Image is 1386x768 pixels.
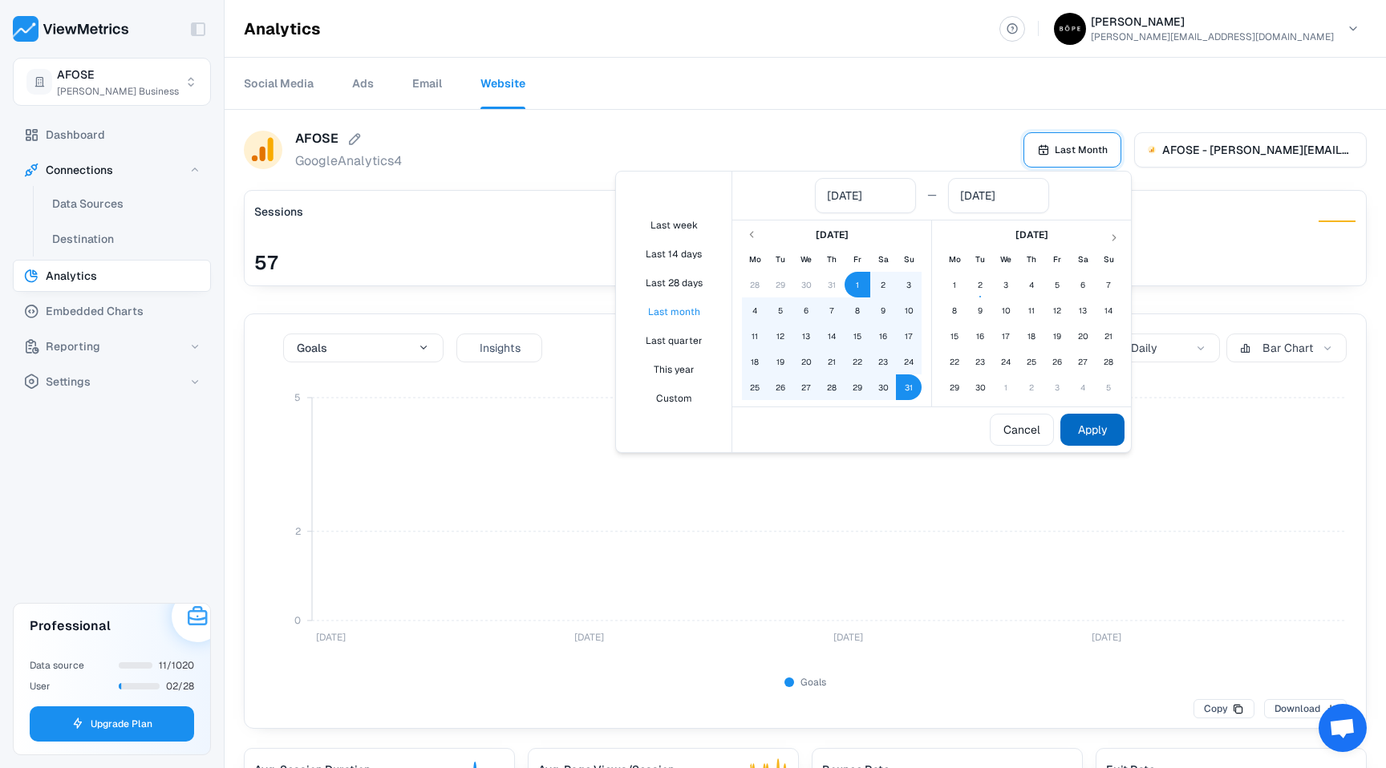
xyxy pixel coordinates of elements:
[896,349,922,374] button: 24
[942,272,967,297] button: 1
[622,298,725,325] button: Last month
[1117,333,1220,362] button: Daily
[295,129,338,148] span: AFOSE
[30,706,194,742] button: Upgrade Plan
[870,297,896,323] button: 9
[896,297,922,323] button: 10
[46,160,113,180] span: Connections
[13,260,211,292] a: Analytics
[1044,297,1070,323] button: 12
[46,301,144,321] span: Embedded Charts
[793,297,819,323] button: 6
[768,297,793,323] button: 5
[967,323,993,349] button: 16
[1070,323,1096,349] button: 20
[742,297,768,323] button: 4
[42,223,212,255] button: Destination
[1092,631,1121,644] tspan: [DATE]
[870,323,896,349] button: 16
[967,374,993,400] button: 30
[967,246,993,272] th: Tuesday
[1134,132,1367,168] button: AFOSE - [PERSON_NAME][EMAIL_ADDRESS][DOMAIN_NAME]
[793,323,819,349] button: 13
[845,374,870,400] button: 29
[13,295,211,327] a: Embedded Charts
[52,194,124,213] span: Data Sources
[1262,340,1314,356] span: Bar Chart
[1070,374,1096,400] button: 4
[295,525,301,538] tspan: 2
[1226,333,1347,362] button: Bar Chart
[1319,704,1367,752] a: Open chat
[827,184,904,207] input: 30 Jan, 2024
[845,272,870,297] button: 1
[1070,297,1096,323] button: 13
[412,58,442,109] a: Email
[793,349,819,374] button: 20
[1096,297,1121,323] button: 14
[819,374,845,400] button: 28
[793,374,819,400] button: 27
[1044,374,1070,400] button: 3
[1096,323,1121,349] button: 21
[254,204,303,220] h3: Sessions
[993,349,1019,374] button: 24
[990,414,1054,446] button: Cancel
[993,323,1019,349] button: 17
[742,272,768,297] button: 28
[57,84,179,99] span: [PERSON_NAME] Business
[1070,246,1096,272] th: Saturday
[819,349,845,374] button: 21
[456,333,542,362] button: Insights
[1275,701,1320,716] span: Download
[896,272,922,297] button: 3
[742,374,768,400] button: 25
[295,152,402,171] span: googleAnalytics4
[574,631,604,644] tspan: [DATE]
[768,374,793,400] button: 26
[1054,13,1086,45] img: Jeane Bope
[46,337,100,356] span: Reporting
[352,58,374,109] a: Ads
[244,58,314,109] a: Social Media
[793,272,819,297] button: 30
[42,188,212,220] button: Data Sources
[1019,246,1044,272] th: Thursday
[768,272,793,297] button: 29
[1102,225,1121,245] button: Go to next month
[13,154,211,186] button: Connections
[819,297,845,323] button: 7
[1091,30,1334,44] p: [PERSON_NAME][EMAIL_ADDRESS][DOMAIN_NAME]
[845,323,870,349] button: 15
[942,374,967,400] button: 29
[942,246,967,272] th: Monday
[819,323,845,349] button: 14
[1070,272,1096,297] button: 6
[622,241,725,268] button: Last 14 days
[13,119,211,151] button: Dashboard
[57,65,95,84] span: AFOSE
[742,246,768,272] th: Monday
[1096,246,1121,272] th: Sunday
[967,297,993,323] button: 9
[1096,374,1121,400] button: 5
[768,349,793,374] button: 19
[896,323,922,349] button: 17
[800,675,826,689] span: Goals
[942,349,967,374] button: 22
[480,58,525,109] a: Website
[294,614,301,627] tspan: 0
[52,229,114,249] span: Destination
[896,374,922,400] button: 31
[622,327,725,354] button: Last quarter
[1019,349,1044,374] button: 25
[819,272,845,297] button: 31
[816,228,849,242] div: [DATE]
[1091,14,1334,30] h6: [PERSON_NAME]
[159,658,194,673] span: 11/1020
[480,338,521,358] span: Insights
[768,246,793,272] th: Tuesday
[1019,272,1044,297] button: 4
